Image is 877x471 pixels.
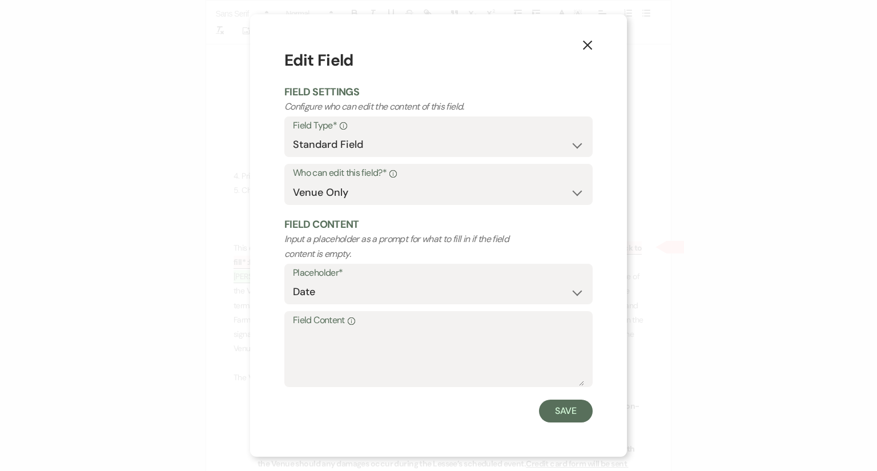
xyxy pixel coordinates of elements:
h1: Edit Field [284,49,593,73]
button: Save [539,400,593,422]
p: Configure who can edit the content of this field. [284,99,531,114]
label: Placeholder* [293,265,584,281]
h2: Field Content [284,218,593,232]
p: Input a placeholder as a prompt for what to fill in if the field content is empty. [284,232,531,261]
label: Field Type* [293,118,584,134]
label: Field Content [293,312,584,329]
h2: Field Settings [284,85,593,99]
label: Who can edit this field?* [293,165,584,182]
